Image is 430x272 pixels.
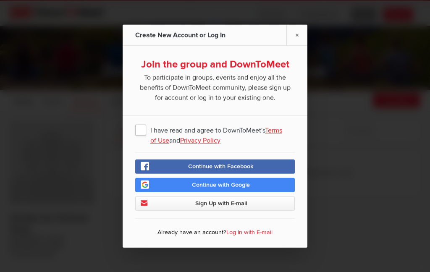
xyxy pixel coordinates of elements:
[286,25,307,45] a: ×
[135,178,295,192] a: Continue with Google
[135,122,295,137] span: I have read and agree to DownToMeet's and
[180,136,220,145] a: Privacy Policy
[192,181,250,188] span: Continue with Google
[135,196,295,211] a: Sign Up with E-mail
[226,229,273,236] a: Log In with E-mail
[195,200,247,207] span: Sign Up with E-mail
[135,58,295,71] div: Join the group and DownToMeet
[135,160,295,174] a: Continue with Facebook
[135,25,228,46] div: Create New Account or Log In
[135,226,295,241] p: Already have an account?
[135,71,295,103] span: To participate in groups, events and enjoy all the benefits of DownToMeet community, please sign ...
[188,163,254,170] span: Continue with Facebook
[150,126,282,145] a: Terms of Use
